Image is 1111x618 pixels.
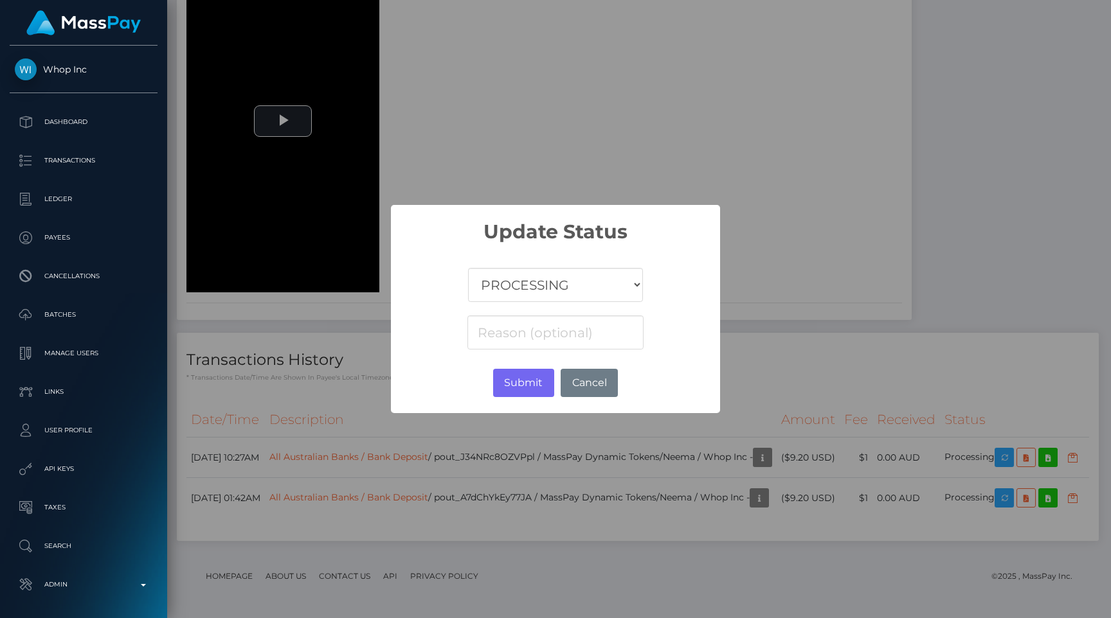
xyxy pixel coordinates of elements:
p: Transactions [15,151,152,170]
p: Cancellations [15,267,152,286]
h2: Update Status [391,205,720,243]
p: API Keys [15,459,152,479]
img: Whop Inc [15,58,37,80]
p: User Profile [15,421,152,440]
button: Submit [493,369,554,397]
p: Payees [15,228,152,247]
p: Links [15,382,152,402]
input: Reason (optional) [467,315,644,349]
button: Cancel [561,369,618,397]
p: Search [15,536,152,556]
p: Ledger [15,190,152,209]
p: Taxes [15,498,152,517]
img: MassPay Logo [26,10,141,35]
p: Manage Users [15,344,152,363]
span: Whop Inc [10,64,158,75]
p: Dashboard [15,112,152,132]
p: Admin [15,575,152,594]
p: Batches [15,305,152,324]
